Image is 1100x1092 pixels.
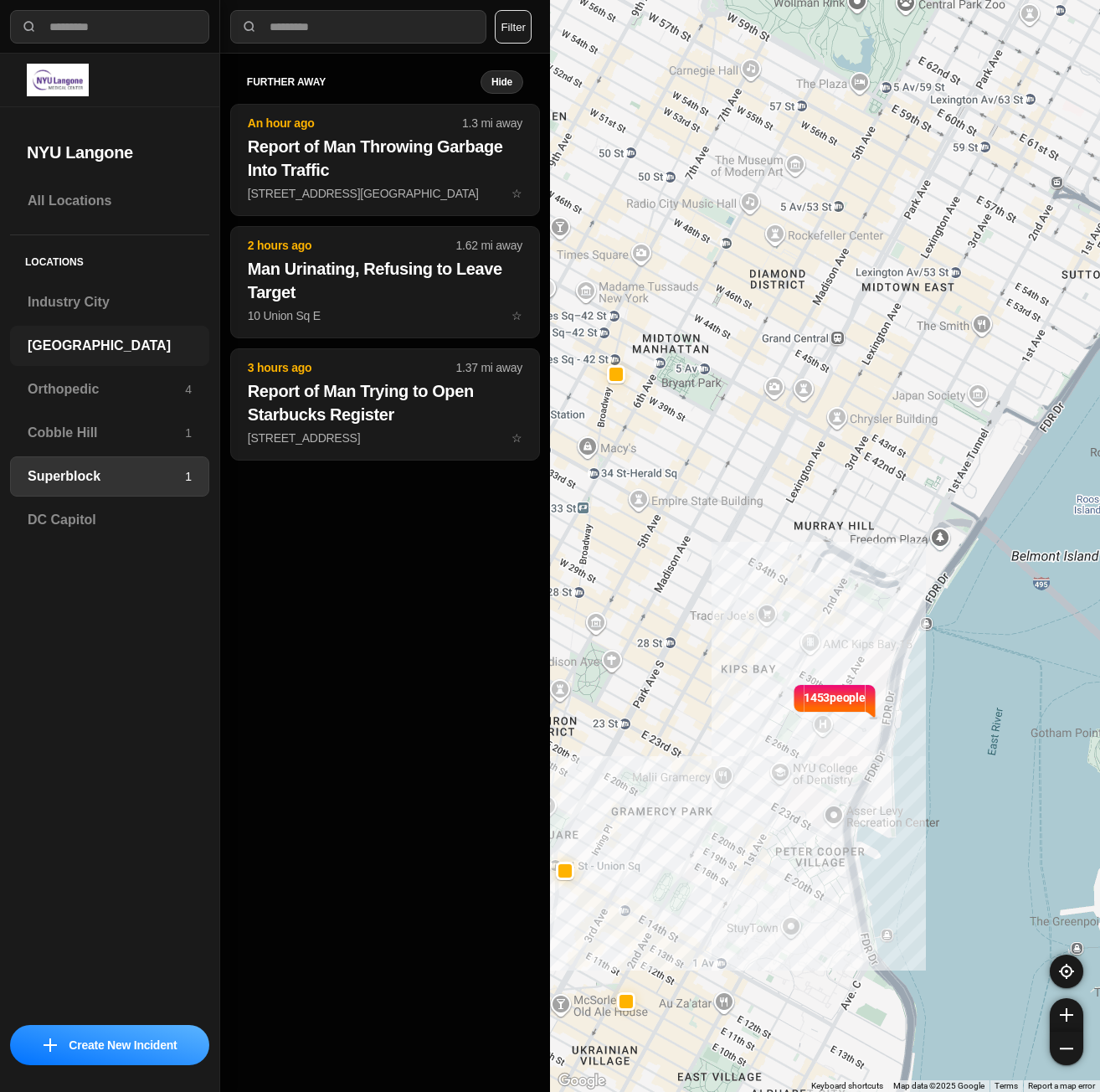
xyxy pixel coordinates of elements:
button: recenter [1050,955,1083,988]
h3: All Locations [28,191,192,211]
img: logo [27,64,89,96]
h5: further away [247,75,481,89]
h3: DC Capitol [28,510,192,530]
img: Google [554,1070,609,1092]
p: Create New Incident [69,1037,177,1053]
p: 1.62 mi away [456,237,522,254]
img: notch [865,682,877,719]
button: Filter [495,10,532,44]
span: star [511,309,522,322]
p: 2 hours ago [248,237,456,254]
span: Map data ©2025 Google [893,1081,984,1090]
span: star [511,431,522,445]
a: DC Capitol [10,500,209,540]
a: [GEOGRAPHIC_DATA] [10,326,209,366]
a: An hour ago1.3 mi awayReport of Man Throwing Garbage Into Traffic[STREET_ADDRESS][GEOGRAPHIC_DATA... [230,186,540,200]
a: All Locations [10,181,209,221]
img: notch [791,682,804,719]
a: Orthopedic4 [10,369,209,409]
img: zoom-out [1060,1042,1073,1055]
h3: [GEOGRAPHIC_DATA] [28,336,192,356]
button: 2 hours ago1.62 mi awayMan Urinating, Refusing to Leave Target10 Union Sq Estar [230,226,540,338]
button: zoom-in [1050,998,1083,1032]
a: 2 hours ago1.62 mi awayMan Urinating, Refusing to Leave Target10 Union Sq Estar [230,308,540,322]
p: 10 Union Sq E [248,307,522,324]
button: 3 hours ago1.37 mi awayReport of Man Trying to Open Starbucks Register[STREET_ADDRESS]star [230,348,540,461]
button: iconCreate New Incident [10,1025,209,1065]
img: icon [44,1038,57,1052]
p: 1 [185,425,192,441]
p: 1 [185,468,192,485]
a: Open this area in Google Maps (opens a new window) [554,1070,609,1092]
p: [STREET_ADDRESS] [248,430,522,446]
button: Hide [481,70,523,94]
h2: Report of Man Throwing Garbage Into Traffic [248,135,522,182]
p: 1.3 mi away [462,115,522,131]
a: Superblock1 [10,456,209,497]
h3: Cobble Hill [28,423,185,443]
h3: Superblock [28,466,185,487]
h2: Man Urinating, Refusing to Leave Target [248,257,522,304]
a: Cobble Hill1 [10,413,209,453]
p: 1453 people [804,689,866,726]
span: star [511,187,522,200]
img: search [241,18,258,35]
p: 4 [185,381,192,398]
h2: Report of Man Trying to Open Starbucks Register [248,379,522,426]
img: recenter [1059,964,1074,979]
small: Hide [491,75,512,89]
button: An hour ago1.3 mi awayReport of Man Throwing Garbage Into Traffic[STREET_ADDRESS][GEOGRAPHIC_DATA... [230,104,540,216]
p: [STREET_ADDRESS][GEOGRAPHIC_DATA] [248,185,522,202]
img: search [21,18,38,35]
a: Report a map error [1028,1081,1095,1090]
button: zoom-out [1050,1032,1083,1065]
h2: NYU Langone [27,141,193,164]
p: 3 hours ago [248,359,456,376]
h3: Orthopedic [28,379,185,399]
button: Keyboard shortcuts [811,1080,883,1092]
h3: Industry City [28,292,192,312]
p: 1.37 mi away [456,359,522,376]
a: 3 hours ago1.37 mi awayReport of Man Trying to Open Starbucks Register[STREET_ADDRESS]star [230,430,540,445]
a: Terms (opens in new tab) [995,1081,1018,1090]
h5: Locations [10,235,209,282]
a: Industry City [10,282,209,322]
img: zoom-in [1060,1008,1073,1022]
p: An hour ago [248,115,462,131]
